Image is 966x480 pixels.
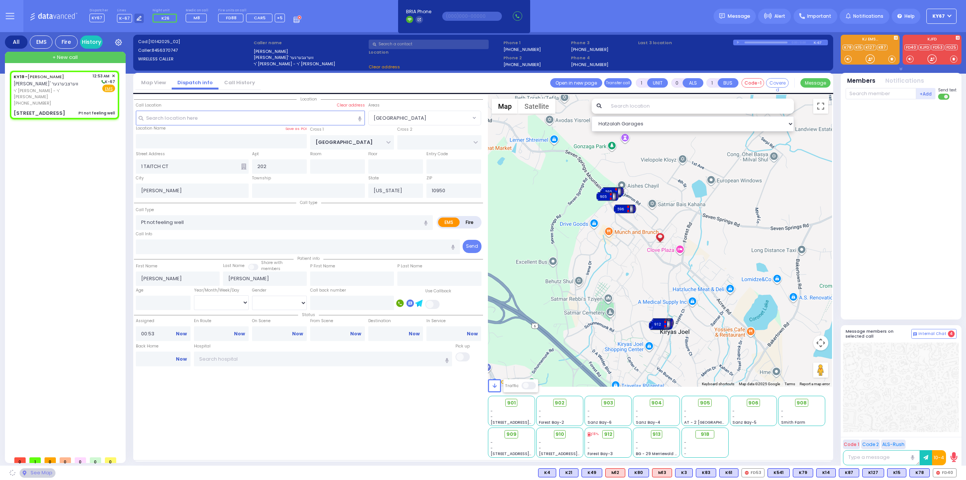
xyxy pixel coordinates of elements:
span: - [732,414,735,420]
label: [PHONE_NUMBER] [571,62,608,67]
span: Call type [296,200,321,205]
div: Year/Month/Week/Day [194,287,249,293]
img: Google [490,377,515,387]
label: Dispatcher [89,8,108,13]
span: ✕ [112,73,115,79]
span: 918 [701,431,709,438]
div: - [684,440,726,445]
span: Important [807,13,831,20]
label: Assigned [136,318,191,324]
label: [PERSON_NAME]' ווערצבערגער [254,54,366,61]
button: ALS [683,78,703,88]
span: - [539,408,541,414]
label: First Name [136,263,157,269]
label: Township [252,175,271,181]
label: In Service [426,318,481,324]
div: K61 [719,468,738,477]
a: History [80,35,103,49]
img: message.svg [719,13,725,19]
span: Phone 4 [571,55,636,61]
span: - [539,440,541,445]
label: EMS [438,218,460,227]
span: 912 [604,431,612,438]
gmp-advanced-marker: Client [654,229,666,241]
button: Show street map [492,99,518,114]
label: [PHONE_NUMBER] [503,46,541,52]
label: From Scene [310,318,365,324]
span: - [588,445,590,451]
label: WIRELESS CALLER [138,56,251,62]
button: Code 2 [861,440,880,449]
label: Night unit [152,8,179,13]
div: BLS [719,468,738,477]
div: Pt not feeling well [78,110,115,116]
div: [STREET_ADDRESS] [14,110,65,117]
h5: Message members on selected call [846,329,911,339]
span: - [491,445,493,451]
span: Notifications [853,13,883,20]
label: Gender [252,287,266,293]
small: Share with [261,260,283,265]
span: KY67 [89,14,105,22]
label: Back Home [136,343,191,349]
label: [PHONE_NUMBER] [571,46,608,52]
div: K87 [839,468,859,477]
label: Turn off text [938,93,950,100]
span: 4 [948,330,955,337]
span: - [781,408,783,414]
a: FD40 [904,45,918,50]
label: Traffic [505,383,518,389]
label: Cross 2 [397,127,412,133]
span: - [491,414,493,420]
button: Send [463,240,481,253]
label: Call Type [136,207,154,213]
a: Now [176,330,187,337]
span: - [781,414,783,420]
div: - [684,451,726,457]
button: Message [800,78,831,88]
button: UNIT [647,78,668,88]
a: Open this area in Google Maps (opens a new window) [490,377,515,387]
span: 905 [700,399,710,407]
span: Help [904,13,915,20]
label: En Route [194,318,249,324]
label: On Scene [252,318,307,324]
span: 0 [60,457,71,463]
div: See map [20,468,55,478]
span: 909 [506,431,517,438]
label: Last Name [223,263,245,269]
span: Location [297,96,321,102]
span: - [491,408,493,414]
div: 596 [614,203,636,215]
a: FD25 [945,45,958,50]
div: K83 [696,468,716,477]
button: KY67 [926,9,957,24]
span: - [732,408,735,414]
span: 0 [75,457,86,463]
button: Toggle fullscreen view [813,99,828,114]
button: Code 1 [843,440,860,449]
div: Fire [55,35,78,49]
label: Destination [368,318,423,324]
label: [PHONE_NUMBER] [503,62,541,67]
a: K78 [843,45,853,50]
span: Clear address [369,64,400,70]
div: BLS [538,468,556,477]
span: Phone 1 [503,40,568,46]
span: - [684,408,686,414]
div: BLS [862,468,884,477]
a: K15 [854,45,863,50]
label: Fire units on call [218,8,285,13]
span: 0 [105,457,116,463]
label: Location Name [136,125,166,131]
div: All [5,35,28,49]
div: 903 [649,320,671,331]
span: K-67 [100,79,115,85]
span: Other building occupants [241,164,246,170]
label: Entry Code [426,151,448,157]
span: Patient info [294,256,323,261]
span: [GEOGRAPHIC_DATA] [374,114,426,122]
div: K80 [628,468,649,477]
div: K78 [909,468,930,477]
a: Open in new page [550,78,602,88]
